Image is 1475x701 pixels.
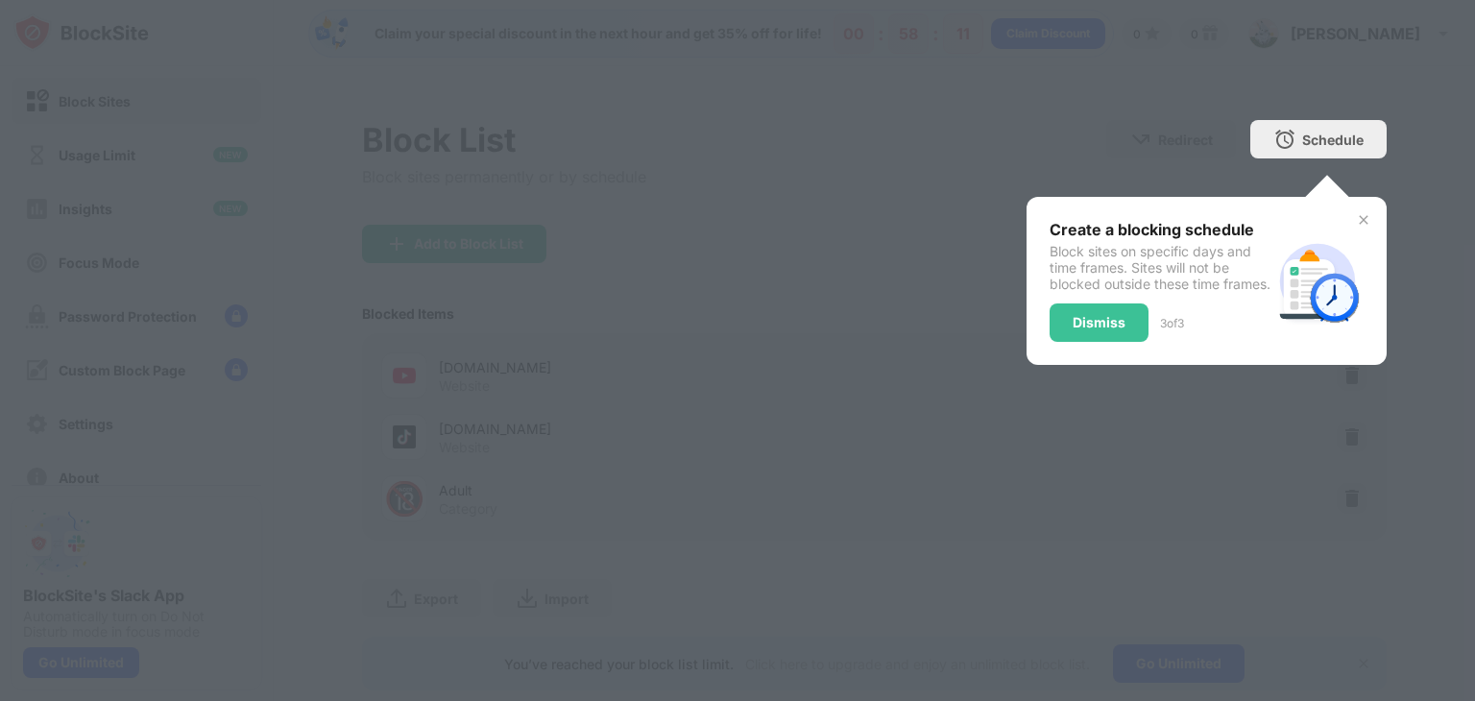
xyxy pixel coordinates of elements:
[1050,243,1271,292] div: Block sites on specific days and time frames. Sites will not be blocked outside these time frames.
[1271,235,1364,327] img: schedule.svg
[1050,220,1271,239] div: Create a blocking schedule
[1356,212,1371,228] img: x-button.svg
[1160,316,1184,330] div: 3 of 3
[1302,132,1364,148] div: Schedule
[1073,315,1125,330] div: Dismiss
